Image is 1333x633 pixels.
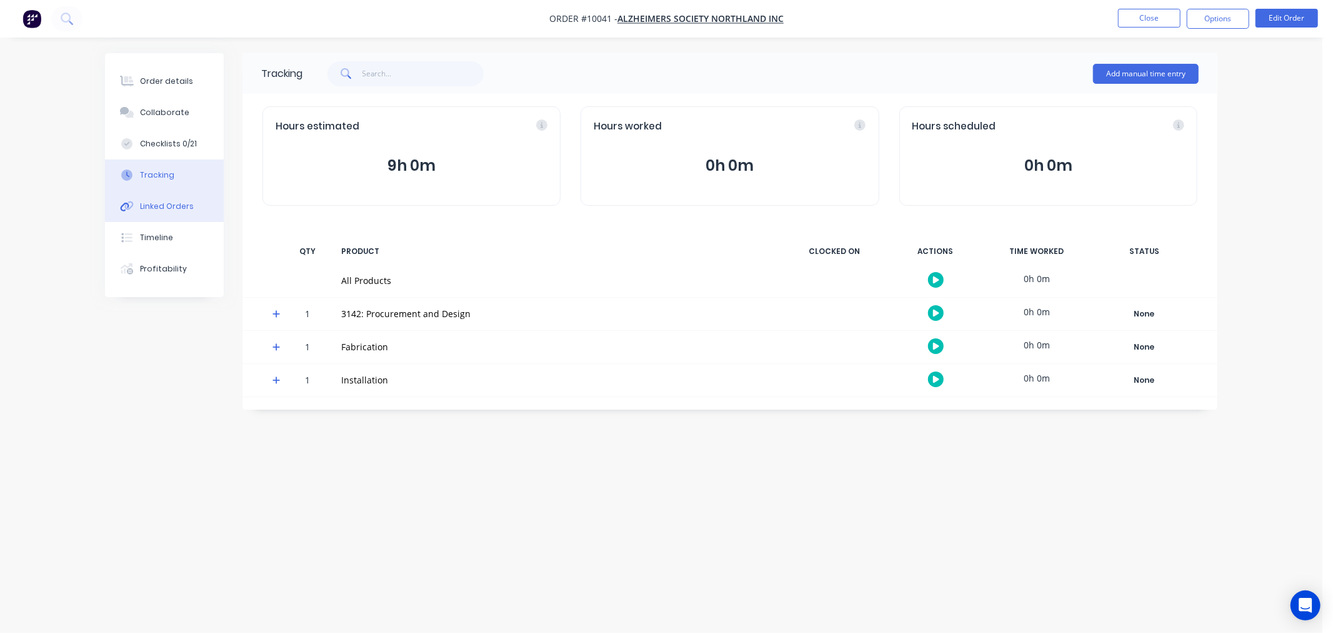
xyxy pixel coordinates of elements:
button: Collaborate [105,97,224,128]
div: Checklists 0/21 [140,138,197,149]
div: Tracking [140,170,174,181]
div: All Products [341,274,772,287]
img: Factory [22,9,41,28]
div: Timeline [140,232,173,243]
button: Add manual time entry [1093,64,1199,84]
button: 9h 0m [276,154,547,178]
div: 0h 0m [990,265,1084,293]
div: 3142: Procurement and Design [341,307,772,320]
div: TIME WORKED [990,238,1084,265]
div: 0h 0m [990,364,1084,392]
button: Order details [105,66,224,97]
button: 0h 0m [594,154,866,178]
div: 1 [289,333,326,363]
div: 0h 0m [990,298,1084,326]
button: Timeline [105,222,224,253]
div: 0h 0m [990,331,1084,359]
div: STATUS [1091,238,1197,265]
button: Edit Order [1256,9,1318,28]
button: Close [1118,9,1181,28]
div: None [1099,306,1189,322]
button: None [1099,305,1190,323]
span: Hours worked [594,119,662,134]
div: CLOCKED ON [787,238,881,265]
button: Checklists 0/21 [105,128,224,160]
button: None [1099,372,1190,389]
div: QTY [289,238,326,265]
button: 0h 0m [912,154,1184,178]
span: Hours estimated [276,119,359,134]
div: 1 [289,300,326,330]
span: Hours scheduled [912,119,996,134]
button: Tracking [105,160,224,191]
div: Fabrication [341,340,772,353]
div: Open Intercom Messenger [1291,590,1321,620]
div: Order details [140,76,193,87]
div: 1 [289,366,326,397]
div: Profitability [140,263,187,275]
div: PRODUCT [334,238,780,265]
div: None [1099,339,1189,355]
button: Profitability [105,253,224,285]
a: Alzheimers Society Northland Inc [617,13,784,25]
button: Linked Orders [105,191,224,222]
input: Search... [362,61,484,86]
div: ACTIONS [889,238,982,265]
div: Collaborate [140,107,189,118]
div: None [1099,372,1189,388]
div: Installation [341,373,772,387]
div: Tracking [261,66,302,81]
span: Order #10041 - [549,13,617,25]
button: Options [1187,9,1249,29]
div: Linked Orders [140,201,194,212]
button: None [1099,338,1190,356]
